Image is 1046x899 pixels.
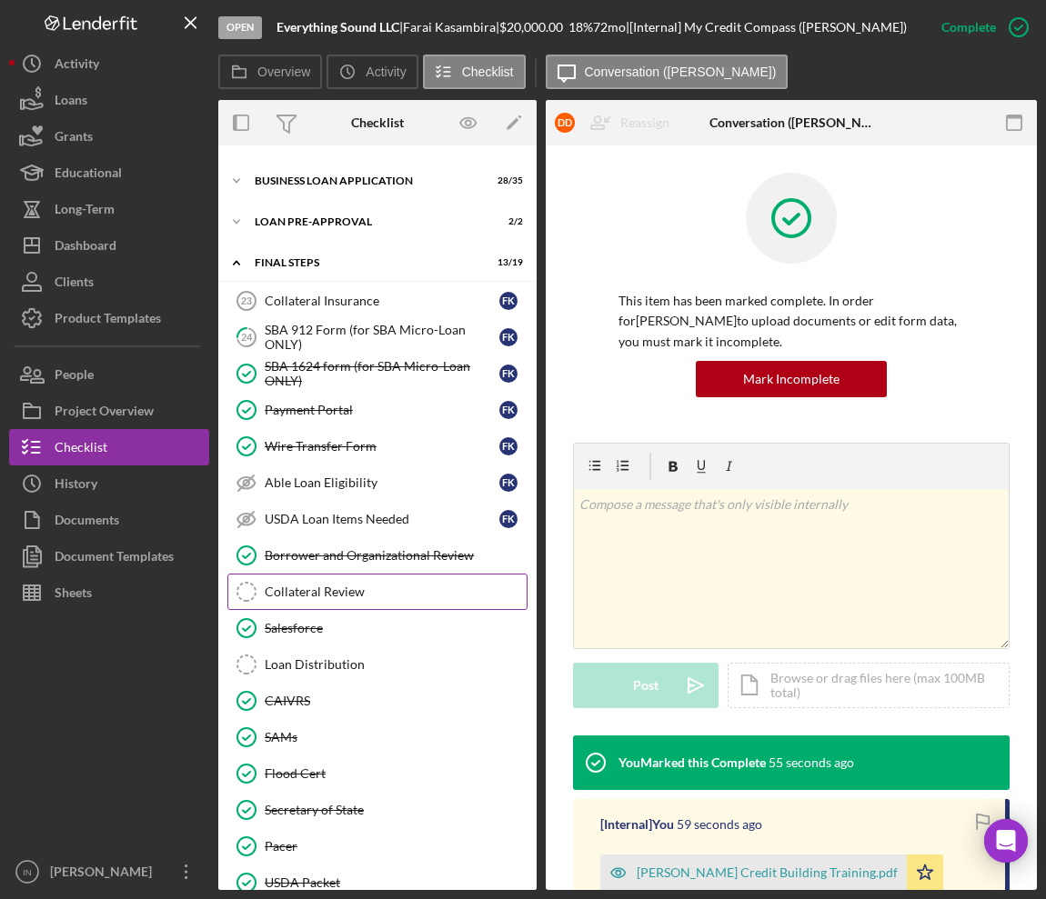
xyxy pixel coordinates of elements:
button: People [9,356,209,393]
button: Activity [327,55,417,89]
button: Conversation ([PERSON_NAME]) [546,55,789,89]
a: Flood Cert [227,755,528,792]
div: Post [633,663,659,708]
button: Complete [923,9,1037,45]
button: Overview [218,55,322,89]
label: Checklist [462,65,514,79]
div: Documents [55,502,119,543]
a: 23Collateral InsuranceFK [227,283,528,319]
div: BUSINESS LOAN APPLICATION [255,175,478,186]
div: Borrower and Organizational Review [265,548,527,563]
div: Loans [55,82,87,123]
button: Documents [9,502,209,538]
div: $20,000.00 [499,20,568,35]
a: Loan Distribution [227,646,528,683]
div: | [Internal] My Credit Compass ([PERSON_NAME]) [626,20,907,35]
button: Activity [9,45,209,82]
button: Loans [9,82,209,118]
button: Grants [9,118,209,155]
div: USDA Packet [265,875,527,890]
div: Document Templates [55,538,174,579]
div: Project Overview [55,393,154,434]
text: IN [23,867,32,877]
button: Sheets [9,574,209,611]
div: Mark Incomplete [743,361,840,397]
div: 72 mo [593,20,626,35]
div: Product Templates [55,300,161,341]
a: Wire Transfer FormFK [227,428,528,464]
p: This item has been marked complete. In order for [PERSON_NAME] to upload documents or edit form d... [619,291,964,352]
label: Overview [257,65,310,79]
div: Secretary of State [265,803,527,817]
button: DDReassign [546,105,688,141]
button: Document Templates [9,538,209,574]
a: Checklist [9,429,209,465]
div: F K [499,365,518,383]
button: Clients [9,264,209,300]
a: 24SBA 912 Form (for SBA Micro-Loan ONLY)FK [227,319,528,355]
div: F K [499,292,518,310]
a: SAMs [227,719,528,755]
button: Project Overview [9,393,209,429]
div: Wire Transfer Form [265,439,499,454]
div: Grants [55,118,93,159]
div: LOAN PRE-APPROVAL [255,216,478,227]
div: Long-Term [55,191,115,232]
div: Dashboard [55,227,116,268]
tspan: 23 [241,295,252,306]
div: Pacer [265,839,527,854]
button: Post [573,663,719,708]
a: CAIVRS [227,683,528,719]
button: IN[PERSON_NAME] [9,854,209,890]
div: F K [499,474,518,492]
div: Open [218,16,262,39]
b: Everything Sound LLC [277,19,399,35]
a: Secretary of State [227,792,528,828]
time: 2025-09-02 22:43 [769,755,854,770]
div: Sheets [55,574,92,615]
div: Checklist [351,115,404,130]
div: Collateral Insurance [265,294,499,308]
div: [PERSON_NAME] Credit Building Training.pdf [637,865,898,880]
div: F K [499,437,518,455]
div: D D [555,113,575,133]
time: 2025-09-02 22:43 [677,817,762,832]
button: Checklist [423,55,526,89]
button: Dashboard [9,227,209,264]
a: USDA Loan Items NeededFK [227,501,528,537]
div: [PERSON_NAME] [45,854,164,894]
button: History [9,465,209,502]
button: [PERSON_NAME] Credit Building Training.pdf [600,854,943,891]
a: Long-Term [9,191,209,227]
div: Conversation ([PERSON_NAME]) [709,115,873,130]
div: 2 / 2 [490,216,523,227]
div: Complete [941,9,996,45]
div: USDA Loan Items Needed [265,512,499,526]
div: Flood Cert [265,766,527,781]
div: Farai Kasambira | [403,20,499,35]
a: Collateral Review [227,574,528,610]
div: SBA 912 Form (for SBA Micro-Loan ONLY) [265,323,499,352]
div: [Internal] You [600,817,674,832]
div: Educational [55,155,122,195]
div: 13 / 19 [490,257,523,268]
div: Able Loan Eligibility [265,475,499,490]
div: Payment Portal [265,403,499,417]
div: FINAL STEPS [255,257,478,268]
div: F K [499,510,518,528]
div: F K [499,401,518,419]
div: F K [499,328,518,346]
div: Reassign [620,105,669,141]
div: Clients [55,264,94,305]
div: Checklist [55,429,107,470]
a: Payment PortalFK [227,392,528,428]
div: SBA 1624 form (for SBA Micro-Loan ONLY) [265,359,499,388]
